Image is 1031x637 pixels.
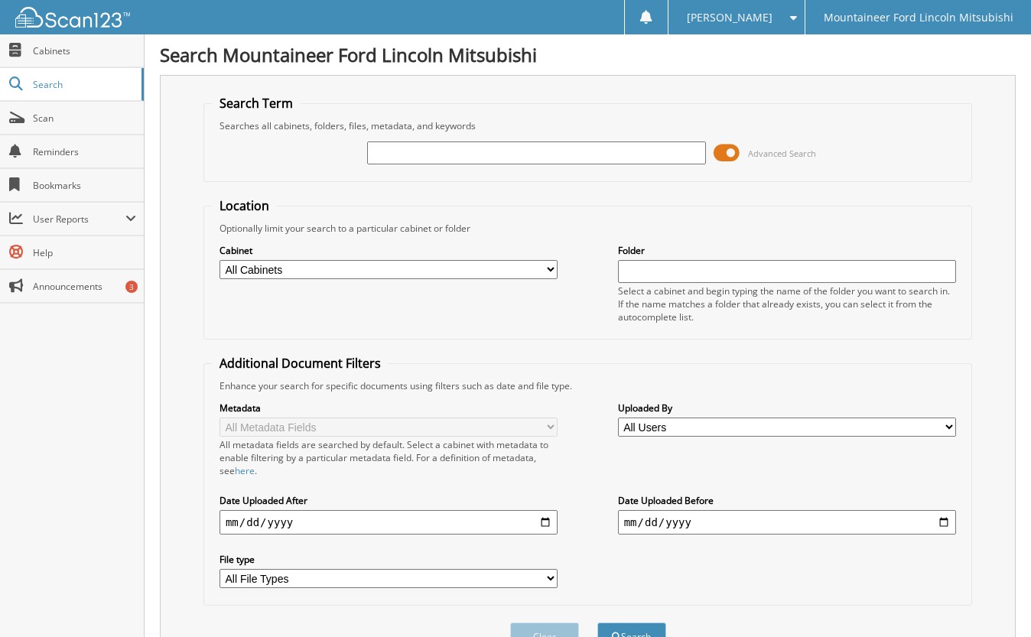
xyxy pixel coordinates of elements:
label: Date Uploaded After [220,494,558,507]
span: Search [33,78,134,91]
span: Reminders [33,145,136,158]
legend: Location [212,197,277,214]
span: Cabinets [33,44,136,57]
input: end [618,510,956,535]
div: Optionally limit your search to a particular cabinet or folder [212,222,964,235]
label: Cabinet [220,244,558,257]
span: Announcements [33,280,136,293]
span: Bookmarks [33,179,136,192]
label: Folder [618,244,956,257]
span: [PERSON_NAME] [687,13,772,22]
span: Scan [33,112,136,125]
legend: Additional Document Filters [212,355,389,372]
a: here [235,464,255,477]
legend: Search Term [212,95,301,112]
label: Uploaded By [618,401,956,414]
div: All metadata fields are searched by default. Select a cabinet with metadata to enable filtering b... [220,438,558,477]
iframe: Chat Widget [955,564,1031,637]
label: Metadata [220,401,558,414]
label: Date Uploaded Before [618,494,956,507]
h1: Search Mountaineer Ford Lincoln Mitsubishi [160,42,1016,67]
span: User Reports [33,213,125,226]
div: Select a cabinet and begin typing the name of the folder you want to search in. If the name match... [618,284,956,323]
span: Mountaineer Ford Lincoln Mitsubishi [824,13,1013,22]
span: Advanced Search [748,148,816,159]
div: 3 [125,281,138,293]
span: Help [33,246,136,259]
img: scan123-logo-white.svg [15,7,130,28]
input: start [220,510,558,535]
label: File type [220,553,558,566]
div: Searches all cabinets, folders, files, metadata, and keywords [212,119,964,132]
div: Enhance your search for specific documents using filters such as date and file type. [212,379,964,392]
